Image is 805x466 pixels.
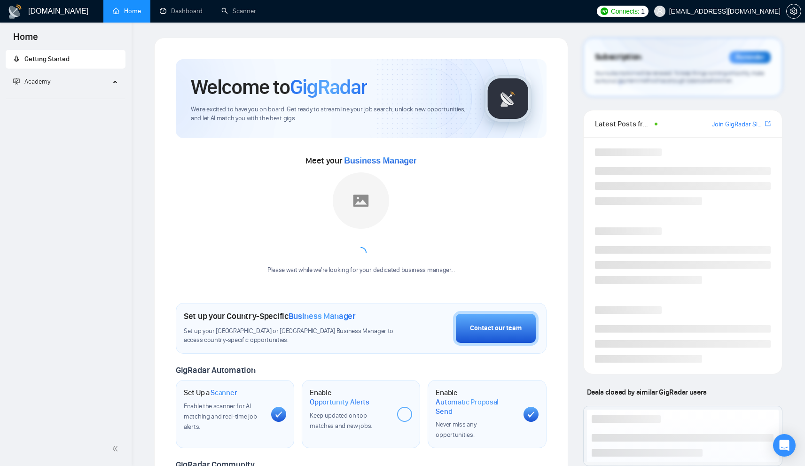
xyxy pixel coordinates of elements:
[221,7,256,15] a: searchScanner
[191,74,367,100] h1: Welcome to
[184,402,257,431] span: Enable the scanner for AI matching and real-time job alerts.
[310,388,390,406] h1: Enable
[6,50,125,69] li: Getting Started
[184,311,356,321] h1: Set up your Country-Specific
[583,384,711,400] span: Deals closed by similar GigRadar users
[786,4,801,19] button: setting
[310,412,372,430] span: Keep updated on top matches and new jobs.
[712,119,763,130] a: Join GigRadar Slack Community
[13,78,50,85] span: Academy
[184,388,237,397] h1: Set Up a
[611,6,639,16] span: Connects:
[160,7,203,15] a: dashboardDashboard
[24,55,70,63] span: Getting Started
[176,365,255,375] span: GigRadar Automation
[595,70,764,85] span: Your subscription will be renewed. To keep things running smoothly, make sure your payment method...
[470,323,522,334] div: Contact our team
[773,434,796,457] div: Open Intercom Messenger
[13,55,20,62] span: rocket
[289,311,356,321] span: Business Manager
[595,49,641,65] span: Subscription
[729,51,771,63] div: Reminder
[184,327,397,345] span: Set up your [GEOGRAPHIC_DATA] or [GEOGRAPHIC_DATA] Business Manager to access country-specific op...
[786,8,801,15] a: setting
[112,444,121,453] span: double-left
[641,6,645,16] span: 1
[8,4,23,19] img: logo
[310,397,369,407] span: Opportunity Alerts
[765,120,771,127] span: export
[262,266,461,275] div: Please wait while we're looking for your dedicated business manager...
[344,156,416,165] span: Business Manager
[436,397,516,416] span: Automatic Proposal Send
[765,119,771,128] a: export
[657,8,663,15] span: user
[211,388,237,397] span: Scanner
[787,8,801,15] span: setting
[305,155,416,166] span: Meet your
[436,388,516,416] h1: Enable
[485,75,531,122] img: gigradar-logo.png
[191,105,469,123] span: We're excited to have you on board. Get ready to streamline your job search, unlock new opportuni...
[24,78,50,85] span: Academy
[113,7,141,15] a: homeHome
[436,420,476,439] span: Never miss any opportunities.
[6,95,125,101] li: Academy Homepage
[13,78,20,85] span: fund-projection-screen
[453,311,539,346] button: Contact our team
[595,118,652,130] span: Latest Posts from the GigRadar Community
[333,172,389,229] img: placeholder.png
[290,74,367,100] span: GigRadar
[601,8,608,15] img: upwork-logo.png
[355,247,367,258] span: loading
[6,30,46,50] span: Home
